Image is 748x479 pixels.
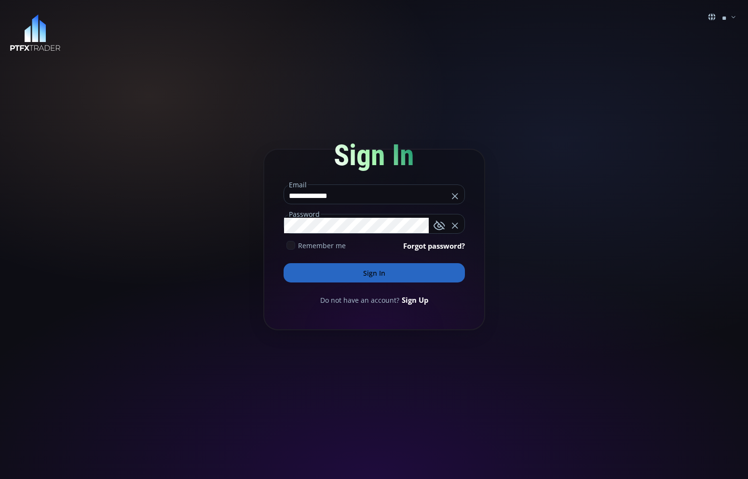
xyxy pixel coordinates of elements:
[298,240,346,251] span: Remember me
[403,240,465,251] a: Forgot password?
[284,263,465,282] button: Sign In
[402,295,428,305] a: Sign Up
[284,295,465,305] div: Do not have an account?
[10,14,61,52] img: LOGO
[334,138,414,172] span: Sign In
